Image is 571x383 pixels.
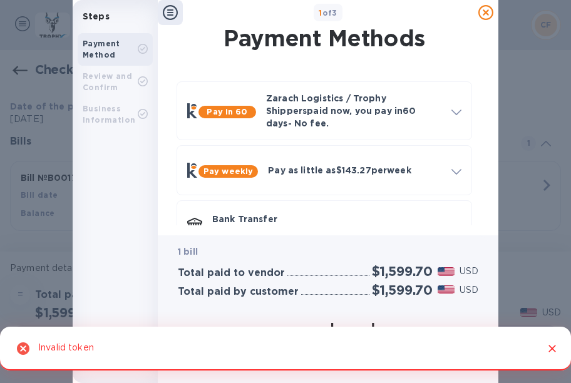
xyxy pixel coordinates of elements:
[319,8,322,18] span: 1
[268,164,441,176] p: Pay as little as $143.27 per week
[83,39,120,59] b: Payment Method
[266,92,441,130] p: Zarach Logistics / Trophy Shippers paid now, you pay in 60 days - No fee.
[178,286,299,298] h3: Total paid by customer
[203,166,253,176] b: Pay weekly
[178,247,198,257] b: 1 bill
[38,337,94,360] div: Invalid token
[83,71,132,92] b: Review and Confirm
[207,107,247,116] b: Pay in 60
[174,25,475,51] h1: Payment Methods
[212,213,461,225] p: Bank Transfer
[372,282,433,298] h2: $1,599.70
[212,225,461,238] p: US banks only.
[438,267,455,276] img: USD
[83,104,135,125] b: Business Information
[178,267,285,279] h3: Total paid to vendor
[460,283,478,297] p: USD
[272,325,326,338] p: Powered by
[438,285,455,294] img: USD
[508,323,571,383] iframe: Chat Widget
[460,265,478,278] p: USD
[319,8,337,18] b: of 3
[372,263,433,279] h2: $1,599.70
[83,11,110,21] b: Steps
[331,323,384,338] img: Logo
